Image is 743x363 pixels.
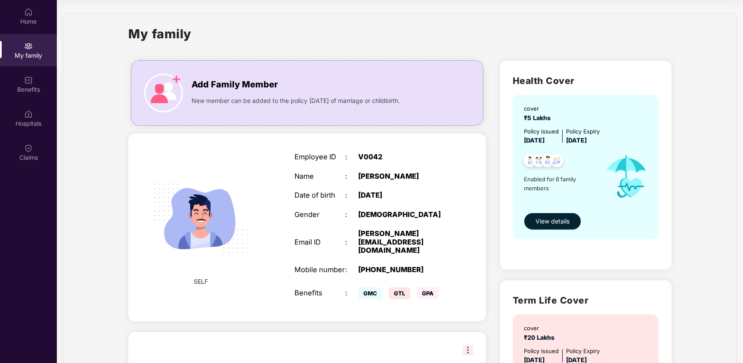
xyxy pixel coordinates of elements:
div: : [345,289,358,298]
div: Benefits [294,289,345,298]
span: ₹20 Lakhs [524,334,558,341]
div: V0042 [358,153,447,161]
span: GTL [389,287,410,299]
div: : [345,211,358,219]
div: : [345,238,358,247]
img: svg+xml;base64,PHN2ZyB3aWR0aD0iMjAiIGhlaWdodD0iMjAiIHZpZXdCb3g9IjAgMCAyMCAyMCIgZmlsbD0ibm9uZSIgeG... [24,42,33,50]
span: Enabled for 6 family members [524,175,597,192]
img: svg+xml;base64,PHN2ZyB4bWxucz0iaHR0cDovL3d3dy53My5vcmcvMjAwMC9zdmciIHdpZHRoPSI0OC45NDMiIGhlaWdodD... [546,151,567,172]
span: ₹5 Lakhs [524,114,554,121]
div: [PERSON_NAME] [358,172,447,181]
div: Gender [294,211,345,219]
img: svg+xml;base64,PHN2ZyBpZD0iQ2xhaW0iIHhtbG5zPSJodHRwOi8vd3d3LnczLm9yZy8yMDAwL3N2ZyIgd2lkdGg9IjIwIi... [24,144,33,152]
img: svg+xml;base64,PHN2ZyB4bWxucz0iaHR0cDovL3d3dy53My5vcmcvMjAwMC9zdmciIHdpZHRoPSIyMjQiIGhlaWdodD0iMT... [142,160,259,276]
div: cover [524,324,558,333]
div: : [345,153,358,161]
img: svg+xml;base64,PHN2ZyBpZD0iSG9zcGl0YWxzIiB4bWxucz0iaHR0cDovL3d3dy53My5vcmcvMjAwMC9zdmciIHdpZHRoPS... [24,110,33,118]
span: New member can be added to the policy [DATE] of marriage or childbirth. [192,96,400,105]
span: SELF [194,277,208,286]
div: Mobile number [294,266,345,274]
h2: Term Life Cover [513,293,659,307]
div: [DATE] [358,191,447,200]
div: : [345,172,358,181]
div: Employee ID [294,153,345,161]
div: : [345,191,358,200]
div: Name [294,172,345,181]
div: [DEMOGRAPHIC_DATA] [358,211,447,219]
span: Add Family Member [192,78,278,91]
img: svg+xml;base64,PHN2ZyB4bWxucz0iaHR0cDovL3d3dy53My5vcmcvMjAwMC9zdmciIHdpZHRoPSI0OC45MTUiIGhlaWdodD... [529,151,550,172]
img: icon [597,145,656,208]
img: svg+xml;base64,PHN2ZyB3aWR0aD0iMzIiIGhlaWdodD0iMzIiIHZpZXdCb3g9IjAgMCAzMiAzMiIgZmlsbD0ibm9uZSIgeG... [463,345,473,355]
div: [PHONE_NUMBER] [358,266,447,274]
div: Email ID [294,238,345,247]
img: svg+xml;base64,PHN2ZyBpZD0iQmVuZWZpdHMiIHhtbG5zPSJodHRwOi8vd3d3LnczLm9yZy8yMDAwL3N2ZyIgd2lkdGg9Ij... [24,76,33,84]
img: svg+xml;base64,PHN2ZyBpZD0iSG9tZSIgeG1sbnM9Imh0dHA6Ly93d3cudzMub3JnLzIwMDAvc3ZnIiB3aWR0aD0iMjAiIG... [24,8,33,16]
div: [PERSON_NAME][EMAIL_ADDRESS][DOMAIN_NAME] [358,230,447,255]
div: Policy Expiry [566,347,600,356]
span: View details [536,217,570,226]
div: Date of birth [294,191,345,200]
div: Policy Expiry [566,127,600,136]
h1: My family [128,24,192,43]
h2: Health Cover [513,74,659,88]
img: svg+xml;base64,PHN2ZyB4bWxucz0iaHR0cDovL3d3dy53My5vcmcvMjAwMC9zdmciIHdpZHRoPSI0OC45NDMiIGhlaWdodD... [537,151,558,172]
div: cover [524,104,554,113]
span: GPA [417,287,439,299]
img: icon [144,74,183,112]
button: View details [524,213,581,230]
div: : [345,266,358,274]
span: [DATE] [566,137,587,144]
div: Policy issued [524,127,559,136]
img: svg+xml;base64,PHN2ZyB4bWxucz0iaHR0cDovL3d3dy53My5vcmcvMjAwMC9zdmciIHdpZHRoPSI0OC45NDMiIGhlaWdodD... [520,151,541,172]
span: GMC [358,287,382,299]
span: [DATE] [524,137,545,144]
div: Policy issued [524,347,559,356]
